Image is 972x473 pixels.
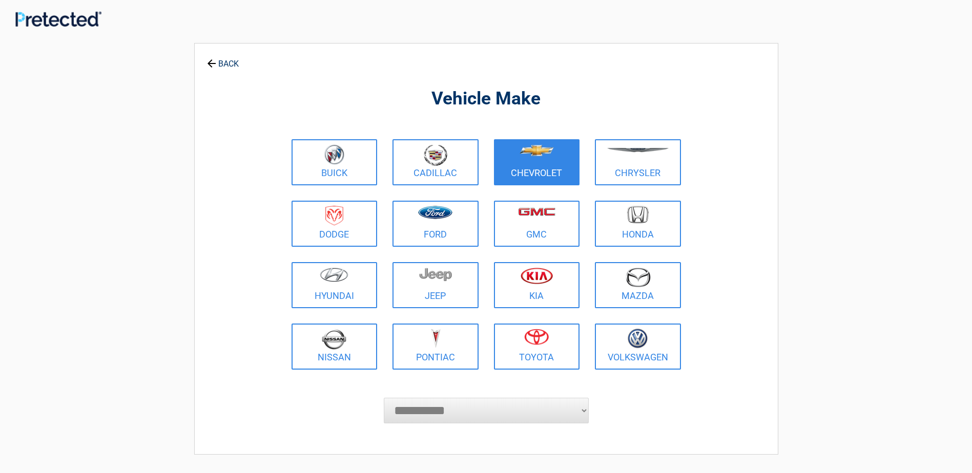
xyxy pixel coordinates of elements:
img: toyota [524,329,549,345]
a: Nissan [292,324,378,370]
img: jeep [419,267,452,282]
img: buick [324,144,344,165]
a: Hyundai [292,262,378,308]
a: Kia [494,262,580,308]
img: dodge [325,206,343,226]
img: mazda [625,267,651,287]
a: Cadillac [392,139,479,185]
a: Chevrolet [494,139,580,185]
a: Mazda [595,262,681,308]
a: Ford [392,201,479,247]
img: ford [418,206,452,219]
img: nissan [322,329,346,350]
a: Pontiac [392,324,479,370]
img: chevrolet [520,145,554,156]
a: Toyota [494,324,580,370]
img: gmc [518,207,555,216]
img: hyundai [320,267,348,282]
a: Chrysler [595,139,681,185]
img: Main Logo [15,11,101,27]
img: kia [521,267,553,284]
img: volkswagen [628,329,648,349]
a: Buick [292,139,378,185]
a: BACK [205,50,241,68]
img: cadillac [424,144,447,166]
a: Dodge [292,201,378,247]
a: GMC [494,201,580,247]
a: Volkswagen [595,324,681,370]
h2: Vehicle Make [289,87,684,111]
a: Jeep [392,262,479,308]
img: chrysler [607,148,669,153]
img: pontiac [430,329,441,348]
img: honda [627,206,649,224]
a: Honda [595,201,681,247]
